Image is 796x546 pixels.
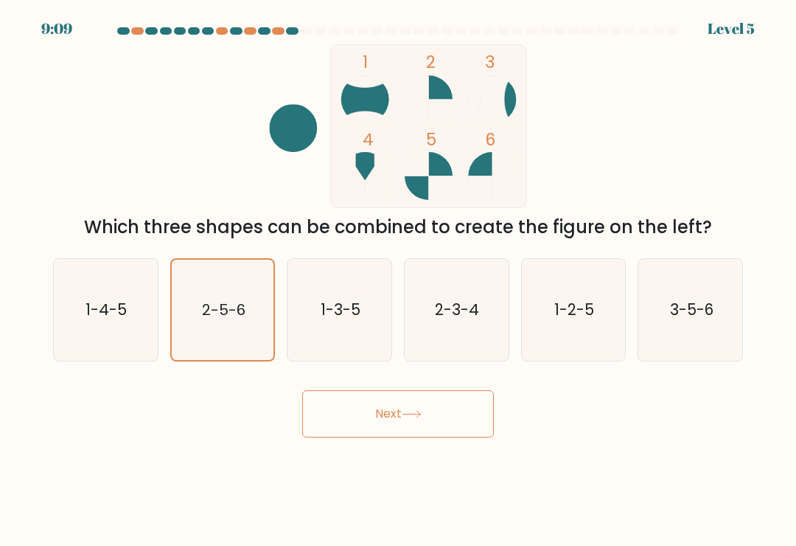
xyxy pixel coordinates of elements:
text: 2-5-6 [202,300,245,320]
button: Next [302,390,494,438]
text: 1-3-5 [321,299,360,320]
text: 1-2-5 [554,299,594,320]
div: 9:09 [41,18,72,40]
tspan: 3 [485,50,495,74]
div: Level 5 [708,18,755,40]
text: 2-3-4 [436,299,480,320]
text: 3-5-6 [669,299,713,320]
tspan: 5 [426,128,436,151]
text: 1-4-5 [86,299,128,320]
tspan: 2 [426,50,436,74]
tspan: 6 [485,128,496,151]
tspan: 4 [363,128,374,151]
tspan: 1 [363,50,368,74]
div: Which three shapes can be combined to create the figure on the left? [62,214,734,241]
